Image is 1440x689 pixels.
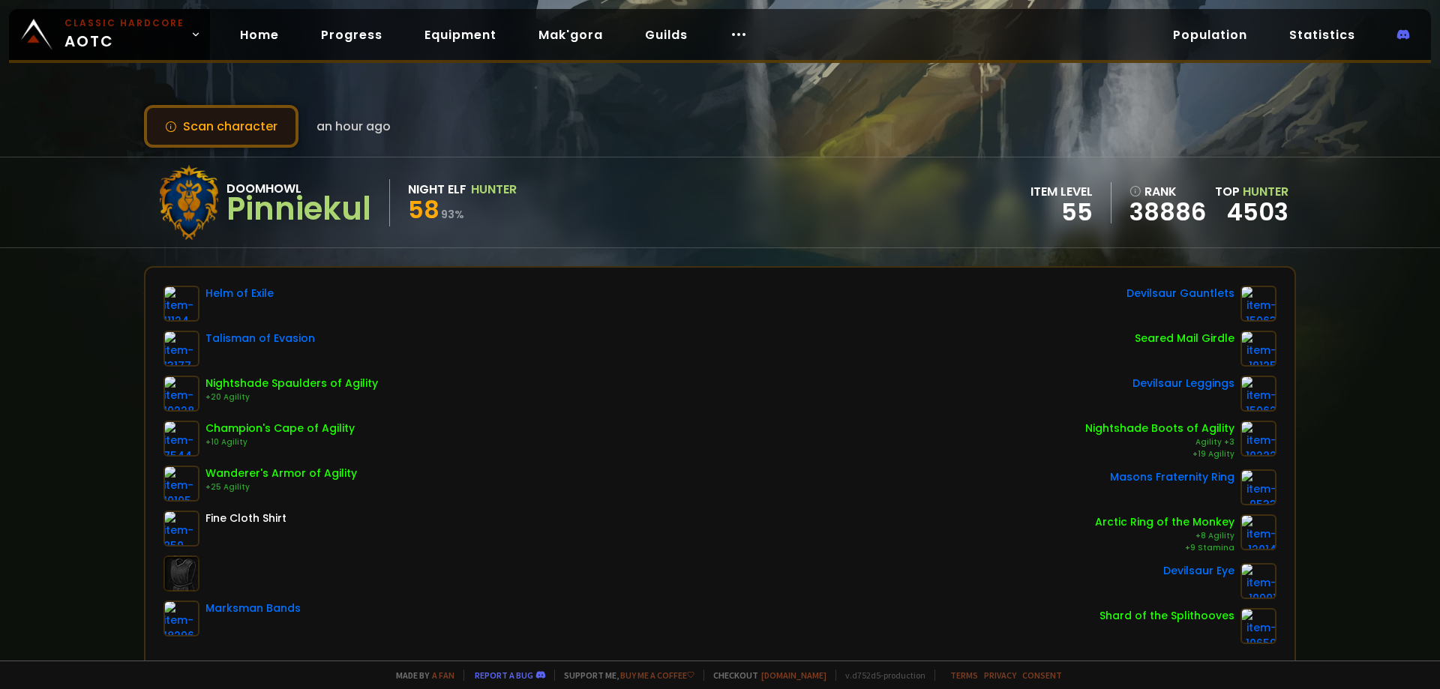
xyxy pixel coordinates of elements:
div: Talisman of Evasion [205,331,315,346]
span: Checkout [703,670,826,681]
a: Guilds [633,19,700,50]
div: Shard of the Splithooves [1099,608,1234,624]
div: 55 [1030,201,1093,223]
a: Buy me a coffee [620,670,694,681]
img: item-19991 [1240,563,1276,599]
div: Agility +3 [1085,436,1234,448]
div: Arctic Ring of the Monkey [1095,514,1234,530]
div: item level [1030,182,1093,201]
div: Night Elf [408,180,466,199]
div: +10 Agility [205,436,355,448]
img: item-10105 [163,466,199,502]
div: Doomhowl [226,179,371,198]
div: Champion's Cape of Agility [205,421,355,436]
img: item-19125 [1240,331,1276,367]
a: Consent [1022,670,1062,681]
a: a fan [432,670,454,681]
a: Privacy [984,670,1016,681]
a: Terms [950,670,978,681]
div: Fine Cloth Shirt [205,511,286,526]
div: Devilsaur Gauntlets [1126,286,1234,301]
a: Report a bug [475,670,533,681]
img: item-859 [163,511,199,547]
div: Devilsaur Eye [1163,563,1234,579]
div: Wanderer's Armor of Agility [205,466,357,481]
img: item-9533 [1240,469,1276,505]
div: +20 Agility [205,391,378,403]
a: Equipment [412,19,508,50]
span: Support me, [554,670,694,681]
img: item-15062 [1240,376,1276,412]
div: Top [1215,182,1288,201]
div: Pinniekul [226,198,371,220]
div: Marksman Bands [205,601,301,616]
a: 4503 [1227,195,1288,229]
img: item-10228 [163,376,199,412]
div: Seared Mail Girdle [1135,331,1234,346]
span: v. d752d5 - production [835,670,925,681]
img: item-10222 [1240,421,1276,457]
a: Population [1161,19,1259,50]
div: Masons Fraternity Ring [1110,469,1234,485]
a: Statistics [1277,19,1367,50]
img: item-15063 [1240,286,1276,322]
img: item-18296 [163,601,199,637]
a: Classic HardcoreAOTC [9,9,210,60]
span: Made by [387,670,454,681]
span: 58 [408,193,439,226]
img: item-13177 [163,331,199,367]
div: +9 Stamina [1095,542,1234,554]
div: Nightshade Boots of Agility [1085,421,1234,436]
span: an hour ago [316,117,391,136]
small: 93 % [441,207,464,222]
div: +19 Agility [1085,448,1234,460]
img: item-11124 [163,286,199,322]
div: rank [1129,182,1206,201]
a: Home [228,19,291,50]
div: Hunter [471,180,517,199]
div: +8 Agility [1095,530,1234,542]
a: Mak'gora [526,19,615,50]
div: Devilsaur Leggings [1132,376,1234,391]
div: Nightshade Spaulders of Agility [205,376,378,391]
div: +25 Agility [205,481,357,493]
a: Progress [309,19,394,50]
img: item-12014 [1240,514,1276,550]
small: Classic Hardcore [64,16,184,30]
img: item-7544 [163,421,199,457]
a: [DOMAIN_NAME] [761,670,826,681]
div: Helm of Exile [205,286,274,301]
button: Scan character [144,105,298,148]
img: item-10659 [1240,608,1276,644]
a: 38886 [1129,201,1206,223]
span: AOTC [64,16,184,52]
span: Hunter [1243,183,1288,200]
